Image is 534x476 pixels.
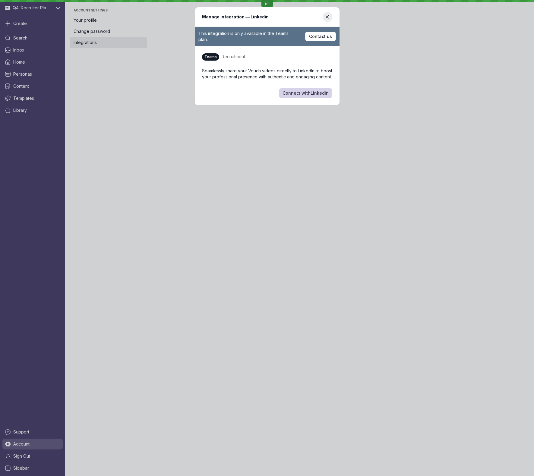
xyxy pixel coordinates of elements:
span: Recruitment [222,54,245,59]
p: Seamlessly share your Vouch videos directly to LinkedIn to boost your professional presence with ... [202,68,332,80]
span: Connect with Linkedin [283,90,329,96]
span: This integration is only available in the Teams plan. [198,31,289,42]
div: Teams [202,53,219,61]
h1: Manage integration — Linkedin [202,13,269,20]
button: Close modal [323,12,332,22]
span: Contact us [309,33,332,39]
button: Connect withLinkedin [279,88,332,98]
button: Contact us [305,32,336,41]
